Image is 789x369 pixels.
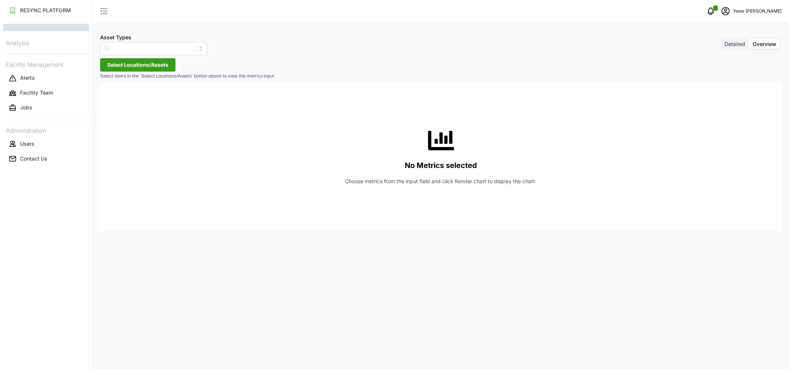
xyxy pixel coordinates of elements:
[3,59,89,69] p: Facility Management
[3,86,89,100] button: Facility Team
[3,4,89,17] button: RESYNC PLATFORM
[20,140,34,148] p: Users
[100,58,175,72] button: Select Locations/Assets
[107,59,168,71] span: Select Locations/Assets
[3,86,89,101] a: Facility Team
[3,72,89,85] button: Alerts
[20,104,32,111] p: Jobs
[3,151,89,166] a: Contact Us
[3,137,89,151] button: Users
[345,178,537,185] p: Choose metrics from the input field and click Render chart to display the chart.
[724,41,745,47] span: Detailed
[733,8,782,15] p: Yeow [PERSON_NAME]
[3,125,89,135] p: Administration
[3,101,89,115] button: Jobs
[3,136,89,151] a: Users
[3,71,89,86] a: Alerts
[20,155,47,162] p: Contact Us
[20,7,71,14] p: RESYNC PLATFORM
[3,152,89,165] button: Contact Us
[20,74,35,82] p: Alerts
[100,73,782,79] p: Select items in the 'Select Locations/Assets' button above to view the metrics input
[3,37,89,48] p: Analysis
[100,33,131,42] label: Asset Types
[718,4,733,19] button: schedule
[20,89,53,96] p: Facility Team
[753,41,776,47] span: Overview
[3,3,89,18] a: RESYNC PLATFORM
[703,4,718,19] button: notifications
[405,159,477,172] p: No Metrics selected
